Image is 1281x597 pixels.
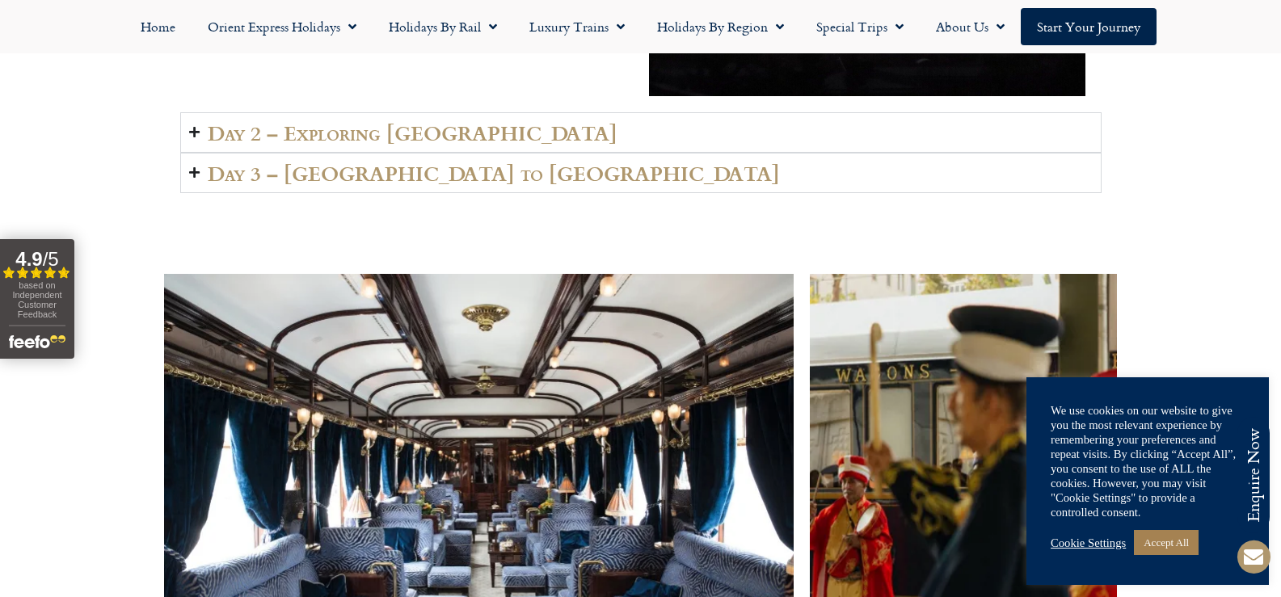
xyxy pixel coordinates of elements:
[1051,536,1126,550] a: Cookie Settings
[800,8,920,45] a: Special Trips
[8,8,1273,45] nav: Menu
[1051,403,1245,519] div: We use cookies on our website to give you the most relevant experience by remembering your prefer...
[124,8,192,45] a: Home
[180,153,1102,193] summary: Day 3 – [GEOGRAPHIC_DATA] to [GEOGRAPHIC_DATA]
[513,8,641,45] a: Luxury Trains
[192,8,373,45] a: Orient Express Holidays
[208,162,780,184] h2: Day 3 – [GEOGRAPHIC_DATA] to [GEOGRAPHIC_DATA]
[208,121,617,144] h2: Day 2 – Exploring [GEOGRAPHIC_DATA]
[641,8,800,45] a: Holidays by Region
[180,112,1102,153] summary: Day 2 – Exploring [GEOGRAPHIC_DATA]
[373,8,513,45] a: Holidays by Rail
[1021,8,1157,45] a: Start your Journey
[920,8,1021,45] a: About Us
[1134,530,1199,555] a: Accept All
